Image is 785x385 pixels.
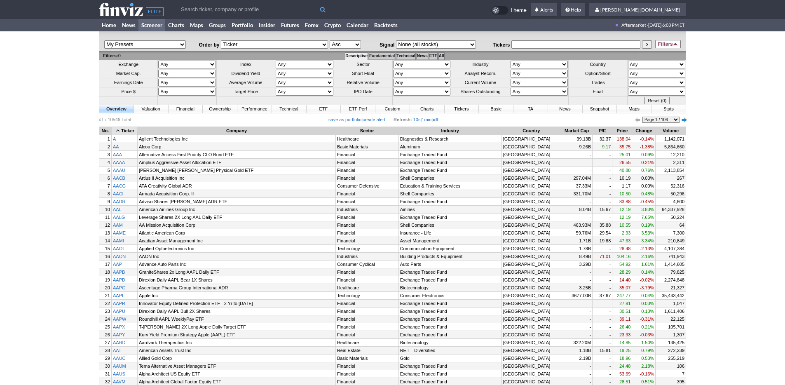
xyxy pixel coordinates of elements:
a: - [593,159,612,166]
span: -1.38% [640,144,654,149]
a: GraniteShares 2x Long AAPL Daily ETF [138,268,335,276]
a: 138.04 [612,135,632,143]
a: Theme [491,6,527,15]
a: 6 [99,174,111,182]
span: 1.61% [641,262,654,267]
span: 2.93 [622,230,630,235]
a: 1 [99,135,111,143]
a: Healthcare [336,135,398,143]
a: 210,849 [656,237,686,244]
a: AADR [112,198,137,205]
a: 4,107,384 [656,245,686,252]
a: [GEOGRAPHIC_DATA] [502,276,561,284]
a: AACG [112,182,137,190]
a: [GEOGRAPHIC_DATA] [502,214,561,221]
a: 9 [99,198,111,205]
span: -0.14% [640,136,654,141]
a: - [593,198,612,205]
a: 1,142,071 [656,135,686,143]
a: 64,337,928 [656,206,686,213]
a: 50,296 [656,190,686,197]
a: - [593,174,612,182]
a: 267 [656,174,686,182]
a: Tickers [445,105,479,113]
a: 28.48 [612,245,632,252]
span: | [328,117,385,123]
span: 28.29 [619,270,631,275]
a: AACB [112,174,137,182]
a: Alternative Access First Priority CLO Bond ETF [138,151,335,158]
a: - [593,276,612,284]
span: 0.76% [641,168,654,173]
a: Financial [336,159,398,166]
a: Shell Companies [399,190,501,197]
span: 28.48 [619,246,631,251]
a: [PERSON_NAME][DOMAIN_NAME] [589,3,686,16]
a: 9.17 [593,143,612,150]
a: Insurance - Life [399,229,501,237]
span: 12.19 [619,207,631,212]
a: [GEOGRAPHIC_DATA] [502,190,561,197]
a: Education & Training Services [399,182,501,190]
a: 35.88 [593,221,612,229]
td: All [438,52,444,60]
a: Exchange Traded Fund [399,159,501,166]
a: Building Products & Equipment [399,253,501,260]
a: save as portfolio [328,117,361,122]
a: Applied Optoelectronics Inc [138,245,335,252]
a: Exchange Traded Fund [399,151,501,158]
a: 12.19 [612,214,632,221]
a: 20 [99,284,111,291]
a: - [561,159,592,166]
a: Communication Equipment [399,245,501,252]
a: Asset Management [399,237,501,244]
a: 71.01 [593,253,612,260]
a: Financial [336,237,398,244]
a: 19 [99,276,111,284]
a: TA [513,105,548,113]
a: 7.65% [632,214,655,221]
a: 1,414,605 [656,261,686,268]
a: 39.13B [561,135,592,143]
a: AAP [112,261,137,268]
a: Consumer Defensive [336,182,398,190]
a: 1.61% [632,261,655,268]
a: [GEOGRAPHIC_DATA] [502,229,561,237]
a: 331.70M [561,190,592,197]
a: 3.83% [632,206,655,213]
a: 1min [422,117,431,122]
a: Artius II Acquisition Inc [138,174,335,182]
a: Healthcare [336,284,398,291]
a: - [561,276,592,284]
a: Armada Acquisition Corp. II [138,190,335,197]
a: 10s [413,117,421,122]
a: Financial [336,221,398,229]
a: Amplius Aggressive Asset Allocation ETF [138,159,335,166]
a: AAPG [112,284,137,291]
a: 0.48% [632,190,655,197]
a: 10.50 [612,190,632,197]
span: 83.88 [619,199,631,204]
a: American Airlines Group Inc [138,206,335,213]
a: 0.76% [632,167,655,174]
a: Exchange Traded Fund [399,276,501,284]
a: 37.33M [561,182,592,190]
a: 50,224 [656,214,686,221]
a: Groups [206,19,229,31]
a: Auto Parts [399,261,501,268]
span: -0.02% [640,277,654,282]
a: - [561,214,592,221]
a: AdvisorShares [PERSON_NAME] ADR ETF [138,198,335,205]
a: Acadian Asset Management Inc [138,237,335,244]
a: AAOI [112,245,137,252]
a: Financial [169,105,203,113]
a: AA [112,143,137,150]
a: Consumer Cyclical [336,261,398,268]
a: 7,300 [656,229,686,237]
a: Aluminum [399,143,501,150]
a: Exchange Traded Fund [399,268,501,276]
a: 2 [99,143,111,150]
a: 3.29B [561,261,592,268]
a: [GEOGRAPHIC_DATA] [502,221,561,229]
a: 0.00% [632,182,655,190]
